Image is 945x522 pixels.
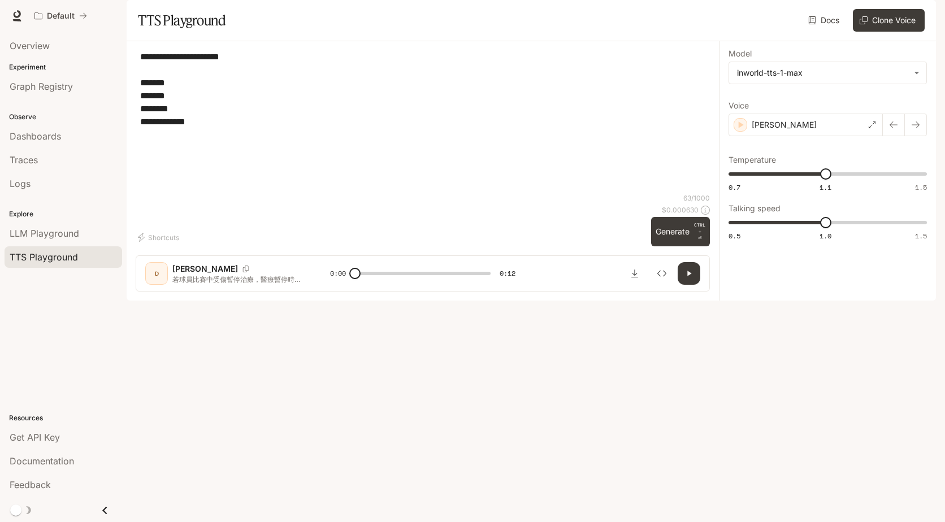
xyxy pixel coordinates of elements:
p: Model [729,50,752,58]
span: 1.5 [915,231,927,241]
button: GenerateCTRL +⏎ [651,217,710,246]
div: inworld-tts-1-max [729,62,926,84]
p: [PERSON_NAME] [752,119,817,130]
span: 0.7 [729,182,740,192]
p: Default [47,11,75,21]
p: Voice [729,102,749,110]
span: 1.1 [820,182,831,192]
button: Download audio [623,262,646,285]
span: 1.5 [915,182,927,192]
span: 0:12 [500,268,515,279]
span: 0:00 [330,268,346,279]
span: 1.0 [820,231,831,241]
p: Talking speed [729,205,781,212]
p: Temperature [729,156,776,164]
div: D [148,264,166,282]
span: 0.5 [729,231,740,241]
p: [PERSON_NAME] [172,263,238,275]
div: inworld-tts-1-max [737,67,908,79]
p: ⏎ [694,221,705,242]
button: All workspaces [29,5,92,27]
p: 若球員比賽中受傷暫停治療，醫療暫停時間最長為： 1. 1 分鐘 2. 3 分鐘 3. 5 分鐘 4. 10 分鐘 [172,275,303,284]
button: Clone Voice [853,9,925,32]
button: Inspect [651,262,673,285]
p: CTRL + [694,221,705,235]
button: Shortcuts [136,228,184,246]
button: Copy Voice ID [238,266,254,272]
a: Docs [806,9,844,32]
h1: TTS Playground [138,9,226,32]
